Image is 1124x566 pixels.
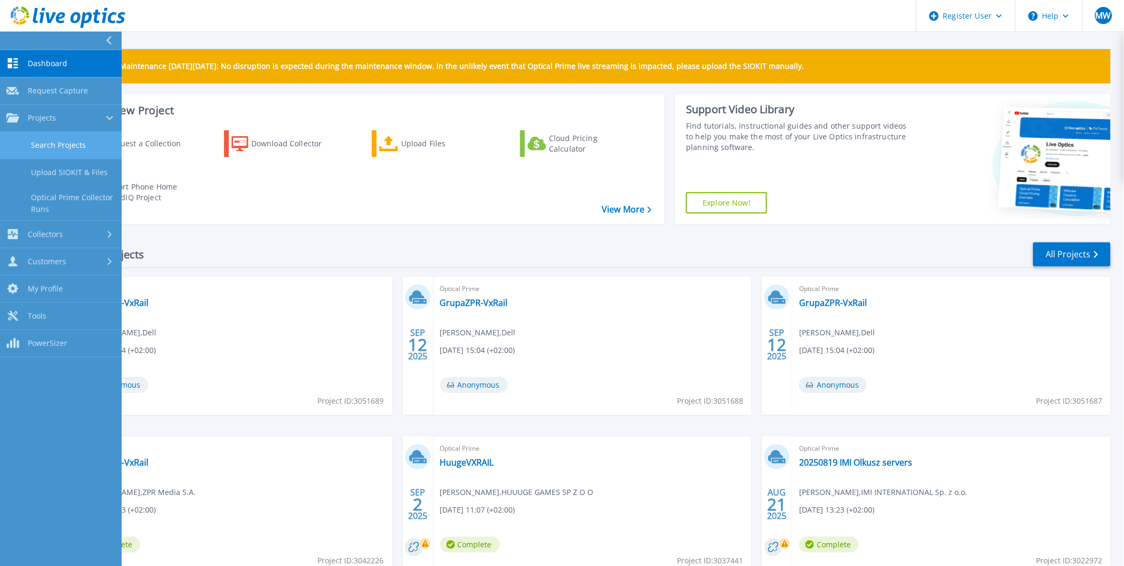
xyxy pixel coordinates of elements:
[799,283,1104,295] span: Optical Prime
[28,230,63,239] span: Collectors
[799,504,874,516] span: [DATE] 13:23 (+02:00)
[28,59,67,68] span: Dashboard
[767,325,787,364] div: SEP 2025
[318,395,384,407] span: Project ID: 3051689
[440,537,500,553] span: Complete
[440,486,594,498] span: [PERSON_NAME] , HUUUGE GAMES SP Z O O
[401,133,487,154] div: Upload Files
[1096,11,1111,20] span: MW
[440,504,515,516] span: [DATE] 11:07 (+02:00)
[81,283,386,295] span: Optical Prime
[372,130,491,157] a: Upload Files
[408,485,428,524] div: SEP 2025
[28,257,66,266] span: Customers
[767,485,787,524] div: AUG 2025
[1037,395,1103,407] span: Project ID: 3051687
[799,377,867,393] span: Anonymous
[677,395,743,407] span: Project ID: 3051688
[799,486,967,498] span: [PERSON_NAME] , IMI INTERNATIONAL Sp. z o.o.
[686,103,909,116] div: Support Video Library
[413,500,423,509] span: 2
[686,192,767,214] a: Explore Now!
[105,182,188,203] div: Import Phone Home CloudIQ Project
[79,62,804,70] p: Scheduled Maintenance [DATE][DATE]: No disruption is expected during the maintenance window. In t...
[251,133,337,154] div: Download Collector
[799,297,867,308] a: GrupaZPR-VxRail
[224,130,343,157] a: Download Collector
[28,284,63,294] span: My Profile
[106,133,192,154] div: Request a Collection
[440,443,745,454] span: Optical Prime
[28,113,56,123] span: Projects
[520,130,639,157] a: Cloud Pricing Calculator
[440,327,516,339] span: [PERSON_NAME] , Dell
[440,283,745,295] span: Optical Prime
[76,105,651,116] h3: Start a New Project
[768,340,787,349] span: 12
[28,311,46,321] span: Tools
[799,537,859,553] span: Complete
[440,344,515,356] span: [DATE] 15:04 (+02:00)
[440,377,508,393] span: Anonymous
[768,500,787,509] span: 21
[28,86,88,96] span: Request Capture
[799,327,875,339] span: [PERSON_NAME] , Dell
[1033,242,1111,266] a: All Projects
[81,486,196,498] span: [PERSON_NAME] , ZPR Media S.A.
[549,133,634,154] div: Cloud Pricing Calculator
[799,344,874,356] span: [DATE] 15:04 (+02:00)
[28,339,67,348] span: PowerSizer
[81,443,386,454] span: Optical Prime
[686,121,909,153] div: Find tutorials, instructional guides and other support videos to help you make the most of your L...
[799,443,1104,454] span: Optical Prime
[602,205,651,215] a: View More
[440,457,494,468] a: HuugeVXRAIL
[408,325,428,364] div: SEP 2025
[76,130,195,157] a: Request a Collection
[799,457,912,468] a: 20250819 IMI Olkusz servers
[408,340,427,349] span: 12
[440,297,508,308] a: GrupaZPR-VxRail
